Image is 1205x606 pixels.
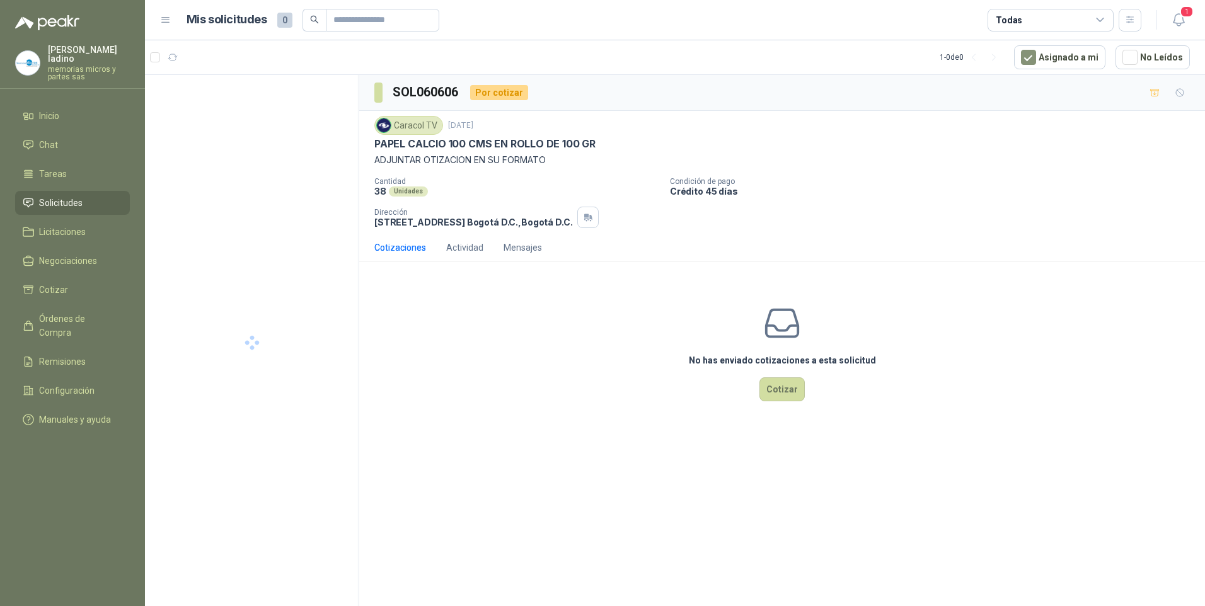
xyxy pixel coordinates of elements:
p: [STREET_ADDRESS] Bogotá D.C. , Bogotá D.C. [374,217,572,227]
span: Configuración [39,384,95,397]
span: Chat [39,138,58,152]
button: No Leídos [1116,45,1190,69]
span: Tareas [39,167,67,181]
a: Tareas [15,162,130,186]
a: Negociaciones [15,249,130,273]
h3: SOL060606 [393,83,460,102]
span: Cotizar [39,283,68,297]
span: Remisiones [39,355,86,369]
a: Inicio [15,104,130,128]
button: Asignado a mi [1014,45,1105,69]
h3: No has enviado cotizaciones a esta solicitud [689,353,876,367]
p: Condición de pago [670,177,1200,186]
p: memorias micros y partes sas [48,66,130,81]
p: Cantidad [374,177,660,186]
a: Manuales y ayuda [15,408,130,432]
p: Crédito 45 días [670,186,1200,197]
p: 38 [374,186,386,197]
h1: Mis solicitudes [187,11,267,29]
div: Mensajes [504,241,542,254]
a: Solicitudes [15,191,130,215]
a: Chat [15,133,130,157]
button: Cotizar [759,377,805,401]
span: 0 [277,13,292,28]
span: 1 [1180,6,1194,18]
div: 1 - 0 de 0 [940,47,1004,67]
div: Unidades [389,186,428,197]
div: Cotizaciones [374,241,426,254]
p: [PERSON_NAME] ladino [48,45,130,63]
a: Cotizar [15,278,130,302]
img: Company Logo [377,118,391,132]
div: Actividad [446,241,483,254]
p: PAPEL CALCIO 100 CMS EN ROLLO DE 100 GR [374,137,596,151]
a: Órdenes de Compra [15,307,130,345]
span: Inicio [39,109,59,123]
button: 1 [1167,9,1190,31]
a: Remisiones [15,350,130,374]
p: [DATE] [448,120,473,132]
span: Órdenes de Compra [39,312,118,340]
span: Negociaciones [39,254,97,268]
p: Dirección [374,208,572,217]
div: Caracol TV [374,116,443,135]
span: Manuales y ayuda [39,413,111,426]
span: search [310,15,319,24]
img: Logo peakr [15,15,79,30]
a: Licitaciones [15,220,130,244]
p: ADJUNTAR OTIZACION EN SU FORMATO [374,153,1190,167]
a: Configuración [15,379,130,403]
div: Por cotizar [470,85,528,100]
div: Todas [996,13,1022,27]
img: Company Logo [16,51,40,75]
span: Solicitudes [39,196,83,210]
span: Licitaciones [39,225,86,239]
